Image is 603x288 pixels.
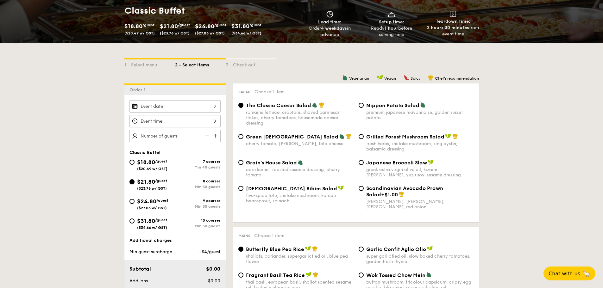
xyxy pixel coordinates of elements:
div: cherry tomato, [PERSON_NAME], feta cheese [246,141,354,146]
span: ($27.03 w/ GST) [137,206,167,210]
img: icon-spicy.37a8142b.svg [404,75,409,81]
span: The Classic Caesar Salad [246,102,311,108]
span: Scandinavian Avocado Prawn Salad [366,185,443,198]
div: 10 courses [175,218,221,223]
div: premium japanese mayonnaise, golden russet potato [366,110,474,120]
span: Order 1 [129,87,148,93]
input: $24.80/guest($27.03 w/ GST)9 coursesMin 30 guests [129,199,135,204]
img: icon-vegan.f8ff3823.svg [305,246,311,252]
div: fresh herbs, shiitake mushroom, king oyster, balsamic dressing [366,141,474,152]
div: [PERSON_NAME], [PERSON_NAME], [PERSON_NAME], red onion [366,199,474,210]
span: Vegan [384,76,396,81]
input: Grilled Forest Mushroom Saladfresh herbs, shiitake mushroom, king oyster, balsamic dressing [359,134,364,139]
div: Ready before serving time [363,25,420,38]
span: Japanese Broccoli Slaw [366,160,427,166]
span: Green [DEMOGRAPHIC_DATA] Salad [246,134,338,140]
img: icon-chef-hat.a58ddaea.svg [428,75,434,81]
input: Scandinavian Avocado Prawn Salad+$1.00[PERSON_NAME], [PERSON_NAME], [PERSON_NAME], red onion [359,186,364,191]
input: Green [DEMOGRAPHIC_DATA] Saladcherry tomato, [PERSON_NAME], feta cheese [238,134,243,139]
img: icon-vegan.f8ff3823.svg [427,246,433,252]
img: icon-chef-hat.a58ddaea.svg [346,133,352,139]
img: icon-vegetarian.fe4039eb.svg [312,102,317,108]
span: /guest [249,23,261,27]
span: Fragrant Basil Tea Rice [246,272,305,278]
span: $24.80 [137,198,156,205]
div: corn kernel, roasted sesame dressing, cherry tomato [246,167,354,178]
span: +$4/guest [198,249,220,254]
div: greek extra virgin olive oil, kizami [PERSON_NAME], yuzu soy-sesame dressing [366,167,474,178]
span: Chat with us [549,271,580,277]
span: Choose 1 item [254,89,285,95]
input: Garlic Confit Aglio Oliosuper garlicfied oil, slow baked cherry tomatoes, garden fresh thyme [359,247,364,252]
img: icon-reduce.1d2dbef1.svg [202,130,211,142]
div: five-spice tofu, shiitake mushroom, korean beansprout, spinach [246,193,354,204]
div: Min 30 guests [175,224,221,228]
span: $0.00 [208,278,220,284]
span: Chef's recommendation [435,76,479,81]
input: Butterfly Blue Pea Riceshallots, coriander, supergarlicfied oil, blue pea flower [238,247,243,252]
strong: 2 hours 30 minutes [427,25,469,30]
span: $21.80 [137,178,155,185]
input: Fragrant Basil Tea Ricethai basil, european basil, shallot scented sesame oil, barley multigrain ... [238,273,243,278]
span: /guest [178,23,190,27]
span: Grilled Forest Mushroom Salad [366,134,444,140]
input: Japanese Broccoli Slawgreek extra virgin olive oil, kizami [PERSON_NAME], yuzu soy-sesame dressing [359,160,364,165]
span: /guest [155,179,167,183]
div: 2 - Select items [175,59,226,68]
span: $24.80 [195,23,214,30]
div: 9 courses [175,199,221,203]
input: Grain's House Saladcorn kernel, roasted sesame dressing, cherry tomato [238,160,243,165]
div: super garlicfied oil, slow baked cherry tomatoes, garden fresh thyme [366,254,474,264]
img: icon-vegetarian.fe4039eb.svg [339,133,345,139]
span: Salad [238,90,251,94]
span: Vegetarian [349,76,369,81]
img: icon-vegetarian.fe4039eb.svg [420,102,426,108]
span: ($20.49 w/ GST) [137,167,167,171]
span: /guest [155,159,167,163]
div: 3 - Check out [226,59,276,68]
img: icon-chef-hat.a58ddaea.svg [313,272,318,278]
img: icon-add.58712e84.svg [211,130,221,142]
h1: Classic Buffet [124,5,299,16]
span: Setup time: [379,19,404,25]
span: [DEMOGRAPHIC_DATA] Bibim Salad [246,186,337,192]
span: /guest [142,23,154,27]
span: ($27.03 w/ GST) [195,31,225,35]
span: /guest [214,23,226,27]
span: ($34.66 w/ GST) [137,225,167,230]
div: Min 40 guests [175,165,221,169]
span: Lead time: [318,19,342,25]
div: 7 courses [175,159,221,164]
div: 8 courses [175,179,221,183]
img: icon-dish.430c3a2e.svg [387,11,396,18]
div: from event time [425,25,481,37]
img: icon-vegetarian.fe4039eb.svg [426,272,432,278]
span: $18.80 [124,23,142,30]
span: Min guest surcharge [129,249,172,254]
span: Garlic Confit Aglio Olio [366,246,426,252]
span: $0.00 [206,266,220,272]
input: The Classic Caesar Saladromaine lettuce, croutons, shaved parmesan flakes, cherry tomatoes, house... [238,103,243,108]
span: $31.80 [137,218,155,224]
input: $18.80/guest($20.49 w/ GST)7 coursesMin 40 guests [129,160,135,165]
div: Min 30 guests [175,185,221,189]
span: Nippon Potato Salad [366,102,419,108]
img: icon-vegetarian.fe4039eb.svg [342,75,348,81]
span: Teardown time: [436,19,470,24]
span: Mains [238,234,250,238]
span: ($23.76 w/ GST) [137,186,167,191]
img: icon-vegan.f8ff3823.svg [338,185,344,191]
input: Nippon Potato Saladpremium japanese mayonnaise, golden russet potato [359,103,364,108]
div: 1 - Select menu [124,59,175,68]
div: Order in advance [302,25,358,38]
input: Event date [129,100,221,113]
span: ($34.66 w/ GST) [231,31,261,35]
span: Wok Tossed Chow Mein [366,272,425,278]
img: icon-vegan.f8ff3823.svg [305,272,312,278]
span: Choose 1 item [254,233,284,238]
img: icon-chef-hat.a58ddaea.svg [319,102,324,108]
img: icon-clock.2db775ea.svg [325,11,335,18]
input: Number of guests [129,130,221,142]
input: $31.80/guest($34.66 w/ GST)10 coursesMin 30 guests [129,218,135,224]
span: Subtotal [129,266,151,272]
